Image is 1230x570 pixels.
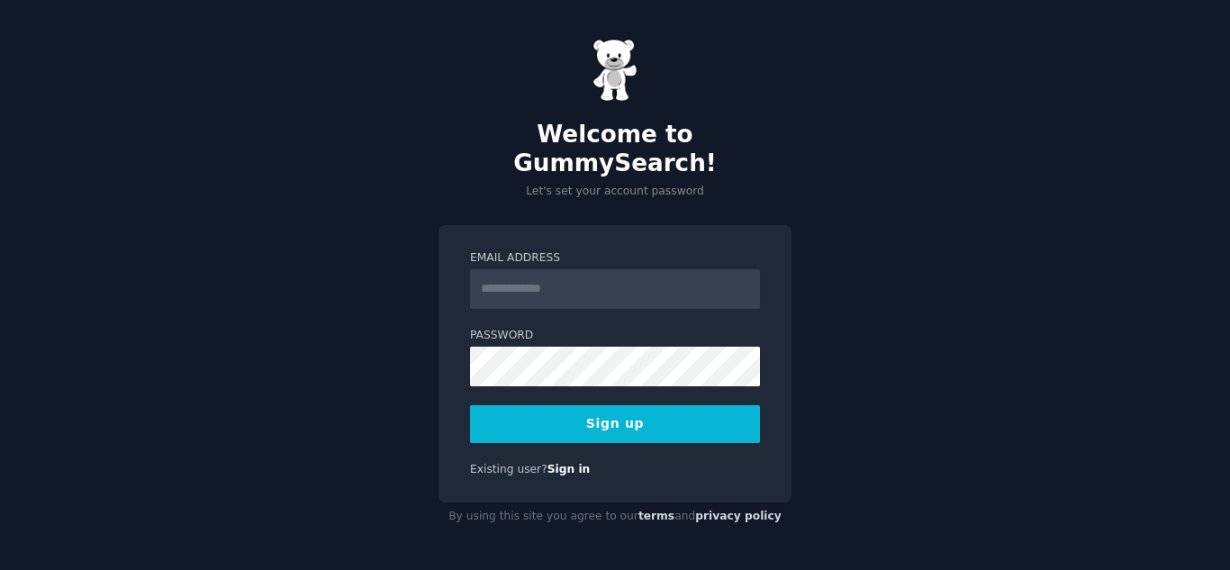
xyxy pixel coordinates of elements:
a: Sign in [547,463,591,475]
a: privacy policy [695,510,782,522]
span: Existing user? [470,463,547,475]
label: Email Address [470,250,760,267]
button: Sign up [470,405,760,443]
h2: Welcome to GummySearch! [439,121,791,177]
div: By using this site you agree to our and [439,502,791,531]
p: Let's set your account password [439,184,791,200]
a: terms [638,510,674,522]
img: Gummy Bear [592,39,638,102]
label: Password [470,328,760,344]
